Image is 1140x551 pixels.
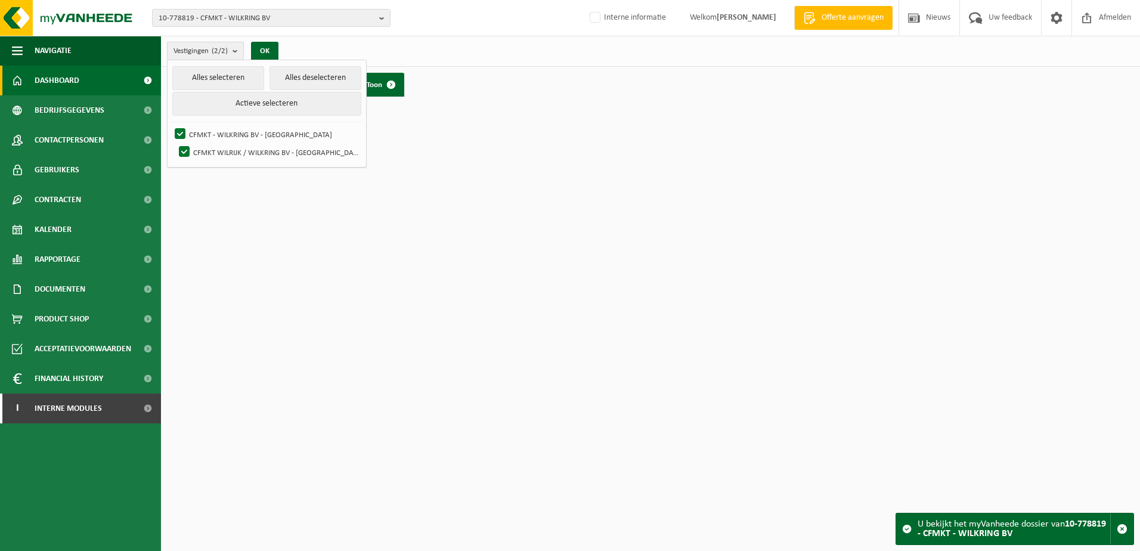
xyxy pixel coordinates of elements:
button: Alles selecteren [172,66,264,90]
count: (2/2) [212,47,228,55]
span: 10-778819 - CFMKT - WILKRING BV [159,10,374,27]
span: Toon [367,81,382,89]
span: Dashboard [35,66,79,95]
label: CFMKT WILRIJK / WILKRING BV - [GEOGRAPHIC_DATA] [176,143,361,161]
div: U bekijkt het myVanheede dossier van [918,513,1110,544]
span: Bedrijfsgegevens [35,95,104,125]
span: Gebruikers [35,155,79,185]
span: I [12,394,23,423]
label: CFMKT - WILKRING BV - [GEOGRAPHIC_DATA] [172,125,361,143]
strong: 10-778819 - CFMKT - WILKRING BV [918,519,1106,538]
span: Contracten [35,185,81,215]
span: Rapportage [35,244,80,274]
button: Alles deselecteren [269,66,361,90]
span: Vestigingen [174,42,228,60]
span: Kalender [35,215,72,244]
a: Offerte aanvragen [794,6,893,30]
label: Interne informatie [587,9,666,27]
button: Vestigingen(2/2) [167,42,244,60]
a: Toon [357,73,403,97]
span: Contactpersonen [35,125,104,155]
span: Offerte aanvragen [819,12,887,24]
span: Acceptatievoorwaarden [35,334,131,364]
span: Documenten [35,274,85,304]
span: Navigatie [35,36,72,66]
span: Product Shop [35,304,89,334]
button: OK [251,42,278,61]
button: 10-778819 - CFMKT - WILKRING BV [152,9,391,27]
strong: [PERSON_NAME] [717,13,776,22]
span: Financial History [35,364,103,394]
span: Interne modules [35,394,102,423]
button: Actieve selecteren [172,92,361,116]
